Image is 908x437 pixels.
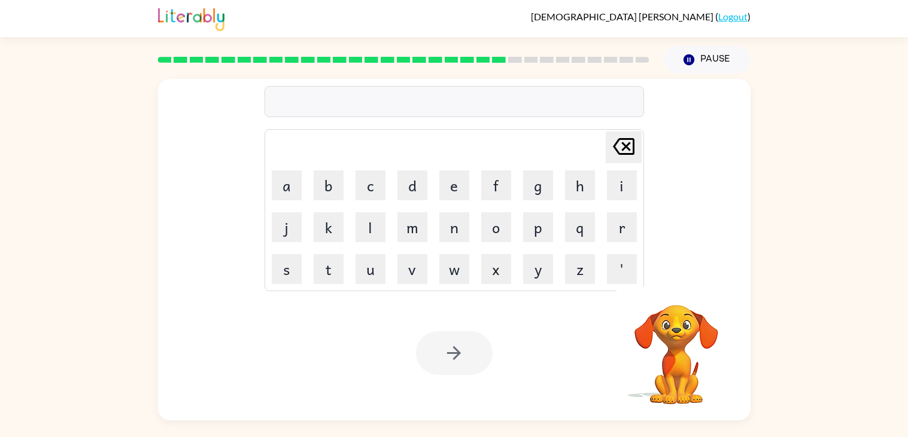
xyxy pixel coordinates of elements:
[523,170,553,200] button: g
[356,170,385,200] button: c
[356,212,385,242] button: l
[607,254,637,284] button: '
[718,11,748,22] a: Logout
[439,212,469,242] button: n
[439,254,469,284] button: w
[565,212,595,242] button: q
[439,170,469,200] button: e
[481,170,511,200] button: f
[481,212,511,242] button: o
[617,286,736,406] video: Your browser must support playing .mp4 files to use Literably. Please try using another browser.
[272,212,302,242] button: j
[314,170,344,200] button: b
[272,254,302,284] button: s
[158,5,224,31] img: Literably
[607,212,637,242] button: r
[565,254,595,284] button: z
[314,254,344,284] button: t
[531,11,751,22] div: ( )
[523,254,553,284] button: y
[397,170,427,200] button: d
[531,11,715,22] span: [DEMOGRAPHIC_DATA] [PERSON_NAME]
[397,212,427,242] button: m
[664,46,751,74] button: Pause
[356,254,385,284] button: u
[481,254,511,284] button: x
[314,212,344,242] button: k
[272,170,302,200] button: a
[607,170,637,200] button: i
[523,212,553,242] button: p
[397,254,427,284] button: v
[565,170,595,200] button: h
